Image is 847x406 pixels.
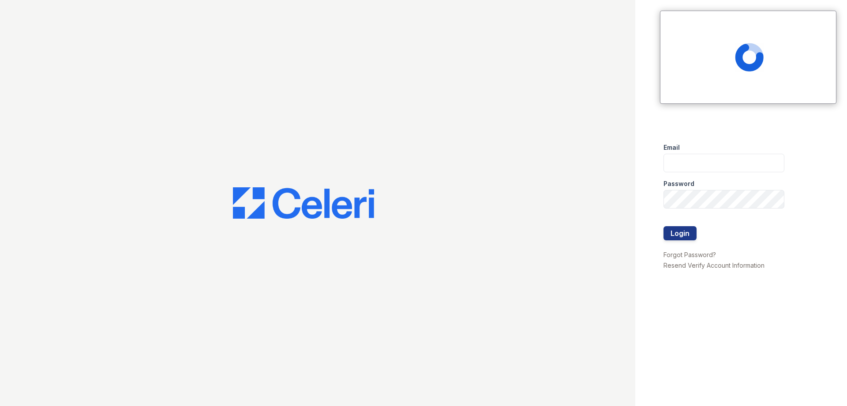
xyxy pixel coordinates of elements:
span: Loading [735,43,764,72]
label: Email [663,143,680,152]
a: Resend Verify Account Information [663,262,765,269]
a: Forgot Password? [663,251,716,258]
label: Password [663,179,694,188]
button: Login [663,226,697,240]
img: CE_Logo_Blue-a8612792a0a2168367f1c8372b55b34899dd931a85d93a1a3d3e32e68fde9ad4.png [233,187,374,219]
